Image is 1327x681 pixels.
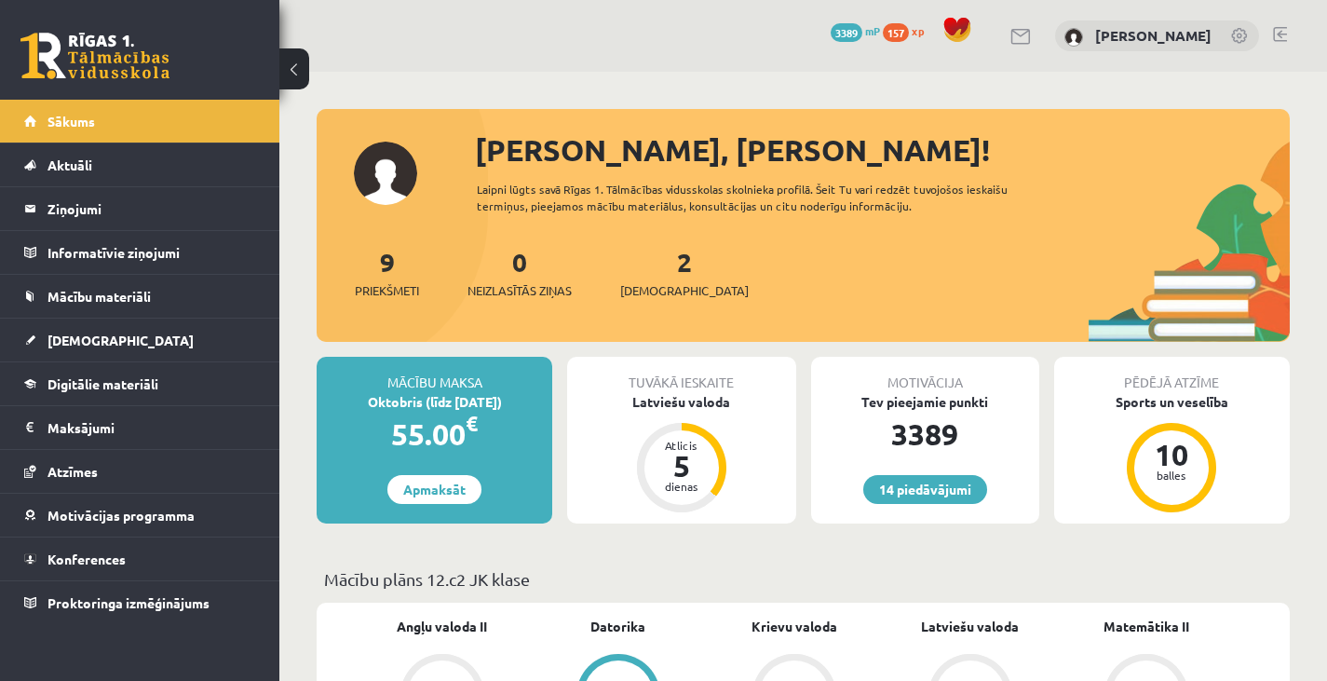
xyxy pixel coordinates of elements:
[24,100,256,143] a: Sākums
[654,481,710,492] div: dienas
[24,362,256,405] a: Digitālie materiāli
[47,288,151,305] span: Mācību materiāli
[1064,28,1083,47] img: Nikoletta Nikolajenko
[1054,357,1290,392] div: Pēdējā atzīme
[1095,26,1212,45] a: [PERSON_NAME]
[467,245,572,300] a: 0Neizlasītās ziņas
[317,357,552,392] div: Mācību maksa
[24,319,256,361] a: [DEMOGRAPHIC_DATA]
[387,475,481,504] a: Apmaksāt
[24,275,256,318] a: Mācību materiāli
[317,412,552,456] div: 55.00
[477,181,1061,214] div: Laipni lūgts savā Rīgas 1. Tālmācības vidusskolas skolnieka profilā. Šeit Tu vari redzēt tuvojošo...
[47,187,256,230] legend: Ziņojumi
[397,617,487,636] a: Angļu valoda II
[567,392,795,515] a: Latviešu valoda Atlicis 5 dienas
[1144,470,1199,481] div: balles
[24,231,256,274] a: Informatīvie ziņojumi
[921,617,1019,636] a: Latviešu valoda
[883,23,933,38] a: 157 xp
[811,357,1039,392] div: Motivācija
[47,157,92,173] span: Aktuāli
[24,581,256,624] a: Proktoringa izmēģinājums
[567,357,795,392] div: Tuvākā ieskaite
[865,23,880,38] span: mP
[47,406,256,449] legend: Maksājumi
[654,451,710,481] div: 5
[24,538,256,580] a: Konferences
[24,450,256,493] a: Atzīmes
[1104,617,1189,636] a: Matemātika II
[567,392,795,412] div: Latviešu valoda
[355,281,419,300] span: Priekšmeti
[831,23,880,38] a: 3389 mP
[47,551,126,567] span: Konferences
[620,281,749,300] span: [DEMOGRAPHIC_DATA]
[47,463,98,480] span: Atzīmes
[831,23,862,42] span: 3389
[863,475,987,504] a: 14 piedāvājumi
[324,566,1282,592] p: Mācību plāns 12.c2 JK klase
[47,332,194,348] span: [DEMOGRAPHIC_DATA]
[883,23,909,42] span: 157
[1144,440,1199,470] div: 10
[317,392,552,412] div: Oktobris (līdz [DATE])
[24,406,256,449] a: Maksājumi
[811,412,1039,456] div: 3389
[467,281,572,300] span: Neizlasītās ziņas
[24,187,256,230] a: Ziņojumi
[24,143,256,186] a: Aktuāli
[590,617,645,636] a: Datorika
[47,507,195,524] span: Motivācijas programma
[912,23,924,38] span: xp
[466,410,478,437] span: €
[752,617,837,636] a: Krievu valoda
[654,440,710,451] div: Atlicis
[20,33,169,79] a: Rīgas 1. Tālmācības vidusskola
[24,494,256,537] a: Motivācijas programma
[355,245,419,300] a: 9Priekšmeti
[47,231,256,274] legend: Informatīvie ziņojumi
[1054,392,1290,515] a: Sports un veselība 10 balles
[1054,392,1290,412] div: Sports un veselība
[47,375,158,392] span: Digitālie materiāli
[620,245,749,300] a: 2[DEMOGRAPHIC_DATA]
[811,392,1039,412] div: Tev pieejamie punkti
[47,113,95,129] span: Sākums
[47,594,210,611] span: Proktoringa izmēģinājums
[475,128,1290,172] div: [PERSON_NAME], [PERSON_NAME]!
